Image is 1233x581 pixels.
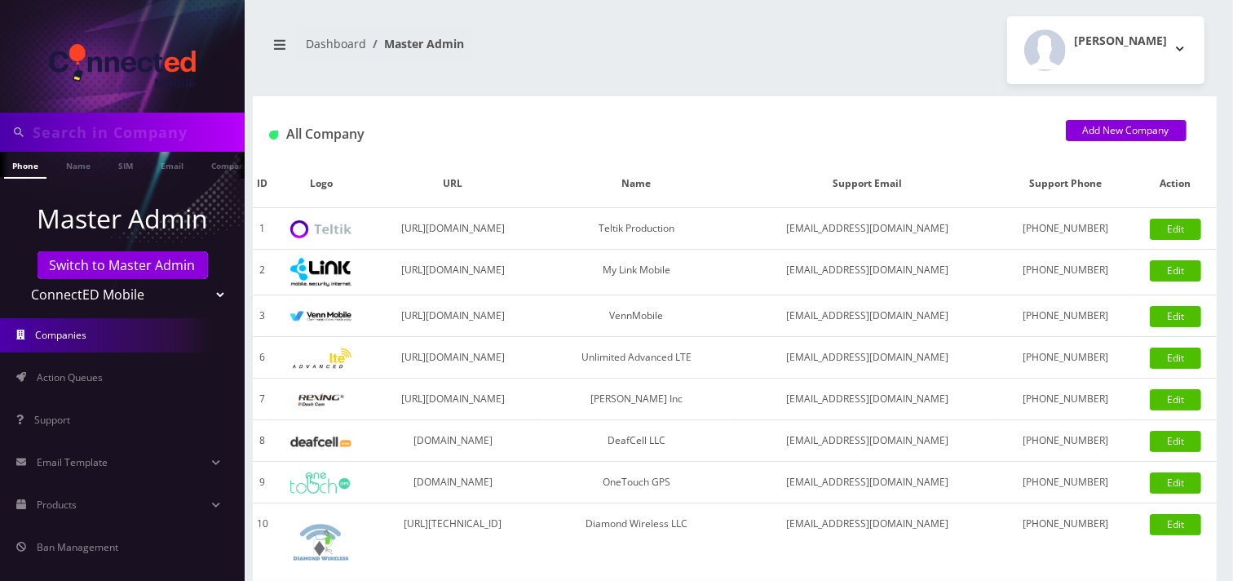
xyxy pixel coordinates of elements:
[37,455,108,469] span: Email Template
[290,437,351,447] img: DeafCell LLC
[34,413,70,427] span: Support
[1150,219,1201,240] a: Edit
[272,160,370,208] th: Logo
[737,462,997,503] td: [EMAIL_ADDRESS][DOMAIN_NAME]
[253,420,272,462] td: 8
[290,311,351,322] img: VennMobile
[269,126,1041,142] h1: All Company
[536,462,737,503] td: OneTouch GPS
[997,295,1134,337] td: [PHONE_NUMBER]
[1066,120,1187,141] a: Add New Company
[997,337,1134,379] td: [PHONE_NUMBER]
[370,462,536,503] td: [DOMAIN_NAME]
[1150,389,1201,410] a: Edit
[253,379,272,420] td: 7
[290,512,351,573] img: Diamond Wireless LLC
[536,208,737,250] td: Teltik Production
[737,160,997,208] th: Support Email
[997,420,1134,462] td: [PHONE_NUMBER]
[265,27,723,73] nav: breadcrumb
[370,250,536,295] td: [URL][DOMAIN_NAME]
[290,472,351,494] img: OneTouch GPS
[4,152,46,179] a: Phone
[1150,306,1201,327] a: Edit
[36,328,87,342] span: Companies
[253,295,272,337] td: 3
[536,250,737,295] td: My Link Mobile
[1150,431,1201,452] a: Edit
[370,379,536,420] td: [URL][DOMAIN_NAME]
[997,208,1134,250] td: [PHONE_NUMBER]
[366,35,464,52] li: Master Admin
[58,152,99,177] a: Name
[253,250,272,295] td: 2
[1150,472,1201,494] a: Edit
[253,462,272,503] td: 9
[536,379,737,420] td: [PERSON_NAME] Inc
[203,152,258,177] a: Company
[737,250,997,295] td: [EMAIL_ADDRESS][DOMAIN_NAME]
[370,160,536,208] th: URL
[737,420,997,462] td: [EMAIL_ADDRESS][DOMAIN_NAME]
[737,295,997,337] td: [EMAIL_ADDRESS][DOMAIN_NAME]
[37,370,103,384] span: Action Queues
[997,250,1134,295] td: [PHONE_NUMBER]
[253,337,272,379] td: 6
[370,337,536,379] td: [URL][DOMAIN_NAME]
[737,379,997,420] td: [EMAIL_ADDRESS][DOMAIN_NAME]
[1150,514,1201,535] a: Edit
[269,131,278,140] img: All Company
[290,348,351,369] img: Unlimited Advanced LTE
[370,420,536,462] td: [DOMAIN_NAME]
[737,208,997,250] td: [EMAIL_ADDRESS][DOMAIN_NAME]
[370,295,536,337] td: [URL][DOMAIN_NAME]
[38,251,208,279] a: Switch to Master Admin
[737,337,997,379] td: [EMAIL_ADDRESS][DOMAIN_NAME]
[290,258,351,286] img: My Link Mobile
[997,379,1134,420] td: [PHONE_NUMBER]
[1150,348,1201,369] a: Edit
[290,393,351,408] img: Rexing Inc
[536,295,737,337] td: VennMobile
[997,160,1134,208] th: Support Phone
[290,220,351,239] img: Teltik Production
[370,208,536,250] td: [URL][DOMAIN_NAME]
[1074,34,1167,48] h2: [PERSON_NAME]
[253,208,272,250] td: 1
[49,44,196,88] img: ConnectED Mobile
[37,540,118,554] span: Ban Management
[1134,160,1217,208] th: Action
[536,337,737,379] td: Unlimited Advanced LTE
[306,36,366,51] a: Dashboard
[536,160,737,208] th: Name
[536,420,737,462] td: DeafCell LLC
[37,498,77,512] span: Products
[110,152,141,177] a: SIM
[253,160,272,208] th: ID
[997,462,1134,503] td: [PHONE_NUMBER]
[152,152,192,177] a: Email
[1007,16,1204,84] button: [PERSON_NAME]
[33,117,241,148] input: Search in Company
[1150,260,1201,282] a: Edit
